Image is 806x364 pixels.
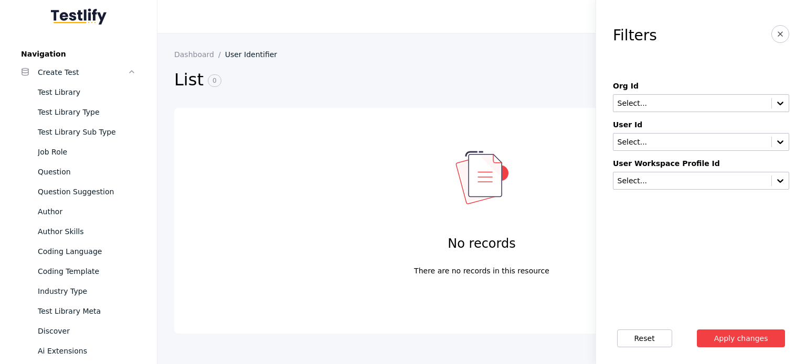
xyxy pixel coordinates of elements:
[38,126,136,138] div: Test Library Sub Type
[13,241,144,261] a: Coding Language
[38,205,136,218] div: Author
[38,106,136,118] div: Test Library Type
[13,341,144,361] a: Ai Extensions
[13,202,144,222] a: Author
[38,166,136,178] div: Question
[13,281,144,301] a: Industry Type
[13,50,144,58] label: Navigation
[617,329,672,347] button: Reset
[38,285,136,297] div: Industry Type
[38,325,136,337] div: Discover
[13,261,144,281] a: Coding Template
[414,264,549,270] div: There are no records in this resource
[613,120,789,129] label: User Id
[13,162,144,182] a: Question
[174,69,711,91] h2: List
[13,102,144,122] a: Test Library Type
[13,301,144,321] a: Test Library Meta
[51,8,107,25] img: Testlify - Backoffice
[13,222,144,241] a: Author Skills
[38,305,136,317] div: Test Library Meta
[13,122,144,142] a: Test Library Sub Type
[13,82,144,102] a: Test Library
[448,235,515,252] h4: No records
[38,185,136,198] div: Question Suggestion
[38,66,128,79] div: Create Test
[225,50,285,59] a: User Identifier
[13,142,144,162] a: Job Role
[38,245,136,258] div: Coding Language
[38,146,136,158] div: Job Role
[38,345,136,357] div: Ai Extensions
[13,321,144,341] a: Discover
[38,225,136,238] div: Author Skills
[697,329,786,347] button: Apply changes
[613,27,657,44] h3: Filters
[174,50,225,59] a: Dashboard
[38,86,136,98] div: Test Library
[13,182,144,202] a: Question Suggestion
[613,82,789,90] label: Org Id
[208,74,221,87] span: 0
[38,265,136,278] div: Coding Template
[613,159,789,168] label: User Workspace Profile Id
